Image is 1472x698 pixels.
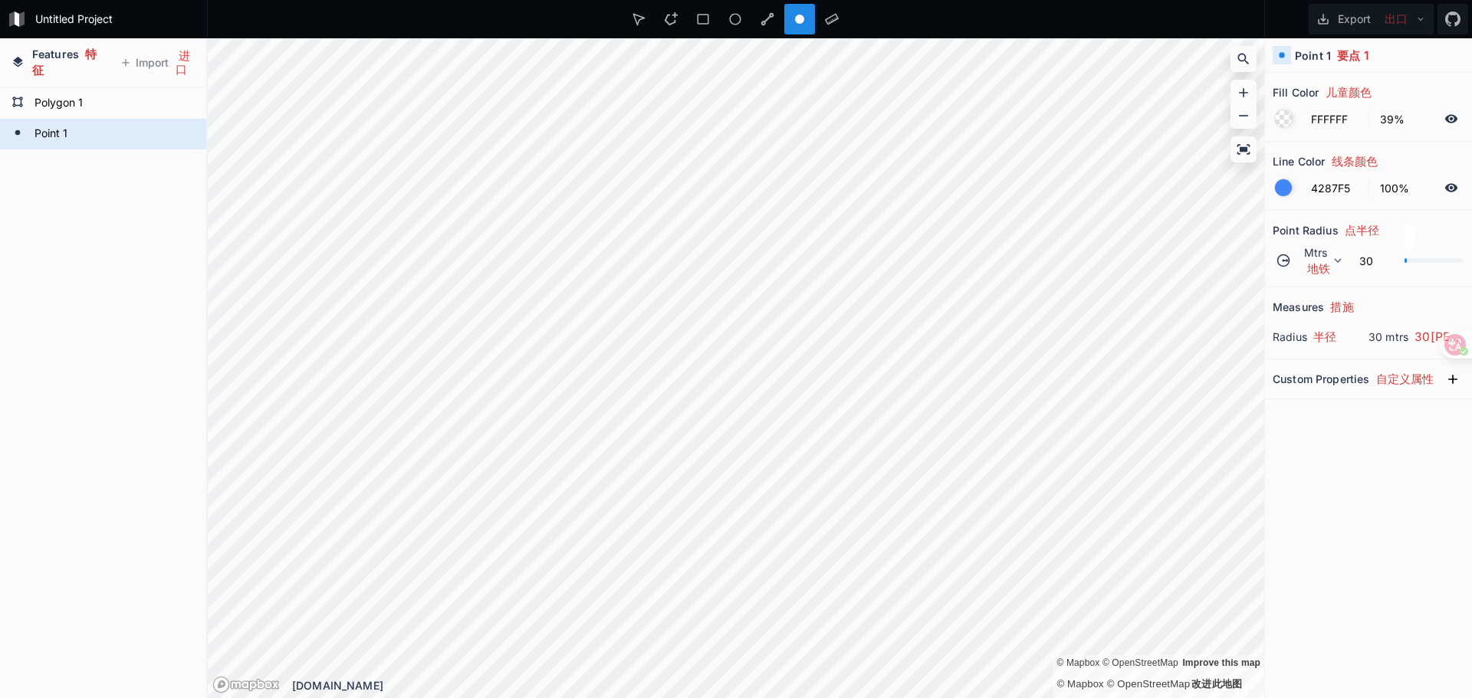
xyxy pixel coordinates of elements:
[1345,223,1379,239] font: 点半径
[1304,244,1331,277] span: Mtrs
[1056,678,1103,690] a: Mapbox
[1313,329,1336,346] font: 半径
[1330,300,1353,316] font: 措施
[1182,657,1260,668] a: Map feedback
[1273,149,1378,173] h2: Line Color
[1295,48,1369,64] h4: Point 1
[1273,329,1368,345] dt: radius
[1337,48,1369,64] font: 要点 1
[1102,657,1178,668] a: OpenStreetMap
[1273,367,1434,391] h2: Custom Properties
[1191,678,1242,690] a: Map feedback
[212,676,280,693] a: Mapbox logo
[1307,261,1330,277] font: 地铁
[1332,154,1378,170] font: 线条颜色
[112,44,202,81] button: Import 进口
[292,677,1264,693] div: [DOMAIN_NAME]
[1376,372,1434,388] font: 自定义属性
[1385,11,1408,28] font: 出口
[32,46,104,78] span: Features
[1107,678,1191,690] a: OpenStreetMap
[1368,329,1464,345] dd: 30 mtrs
[1273,218,1379,242] h2: Point Radius
[176,48,190,78] font: 进口
[1056,657,1099,668] a: Mapbox
[1326,85,1372,101] font: 儿童颜色
[1273,295,1354,319] h2: Measures
[1273,80,1372,104] h2: Fill Color
[32,47,97,79] font: 特征
[1350,251,1398,270] input: 0
[1309,4,1434,34] button: Export 出口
